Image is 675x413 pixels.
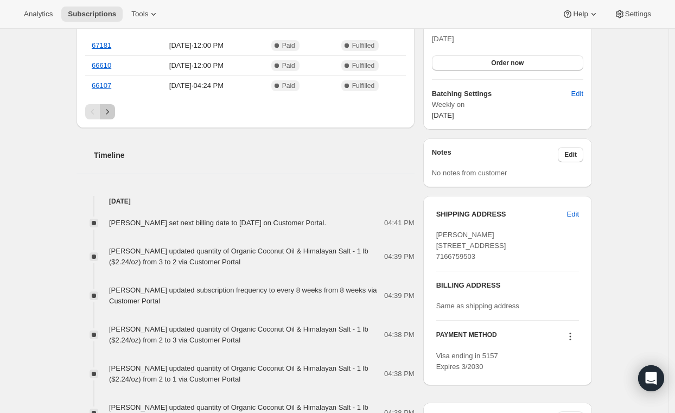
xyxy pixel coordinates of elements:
h4: [DATE] [77,196,415,207]
button: Tools [125,7,165,22]
span: 04:39 PM [384,251,415,262]
button: Analytics [17,7,59,22]
button: Edit [558,147,583,162]
span: [DATE] · 04:24 PM [143,80,250,91]
span: [PERSON_NAME] set next billing date to [DATE] on Customer Portal. [109,219,326,227]
span: No notes from customer [432,169,507,177]
span: Fulfilled [352,61,374,70]
span: [DATE] · 12:00 PM [143,40,250,51]
button: Help [556,7,605,22]
span: [PERSON_NAME] updated quantity of Organic Coconut Oil & Himalayan Salt - 1 lb ($2.24/oz) from 2 t... [109,364,368,383]
button: Settings [608,7,658,22]
span: Paid [282,41,295,50]
span: Weekly on [432,99,583,110]
span: Edit [567,209,579,220]
span: Subscriptions [68,10,116,18]
span: Help [573,10,588,18]
button: Edit [561,206,585,223]
span: [PERSON_NAME] updated quantity of Organic Coconut Oil & Himalayan Salt - 1 lb ($2.24/oz) from 2 t... [109,325,368,344]
h3: BILLING ADDRESS [436,280,579,291]
span: [PERSON_NAME] updated quantity of Organic Coconut Oil & Himalayan Salt - 1 lb ($2.24/oz) from 3 t... [109,247,368,266]
span: Paid [282,81,295,90]
span: Visa ending in 5157 Expires 3/2030 [436,352,498,371]
div: Open Intercom Messenger [638,365,664,391]
span: [DATE] · 12:00 PM [143,60,250,71]
span: 04:39 PM [384,290,415,301]
span: Tools [131,10,148,18]
span: [DATE] [432,35,454,43]
button: Next [100,104,115,119]
a: 67181 [92,41,111,49]
span: Settings [625,10,651,18]
span: Order now [491,59,524,67]
button: Edit [565,85,590,103]
span: Fulfilled [352,41,374,50]
span: Edit [571,88,583,99]
span: Edit [564,150,577,159]
h2: Timeline [94,150,415,161]
button: Subscriptions [61,7,123,22]
span: [PERSON_NAME] [STREET_ADDRESS] 7166759503 [436,231,506,260]
h3: PAYMENT METHOD [436,331,497,345]
span: [PERSON_NAME] updated subscription frequency to every 8 weeks from 8 weeks via Customer Portal [109,286,377,305]
h6: Batching Settings [432,88,571,99]
a: 66107 [92,81,111,90]
span: 04:38 PM [384,368,415,379]
nav: Pagination [85,104,406,119]
span: 04:38 PM [384,329,415,340]
a: 66610 [92,61,111,69]
span: 04:41 PM [384,218,415,228]
h3: Notes [432,147,558,162]
button: Order now [432,55,583,71]
h3: SHIPPING ADDRESS [436,209,567,220]
span: Paid [282,61,295,70]
span: Same as shipping address [436,302,519,310]
span: [DATE] [432,111,454,119]
span: Analytics [24,10,53,18]
span: Fulfilled [352,81,374,90]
